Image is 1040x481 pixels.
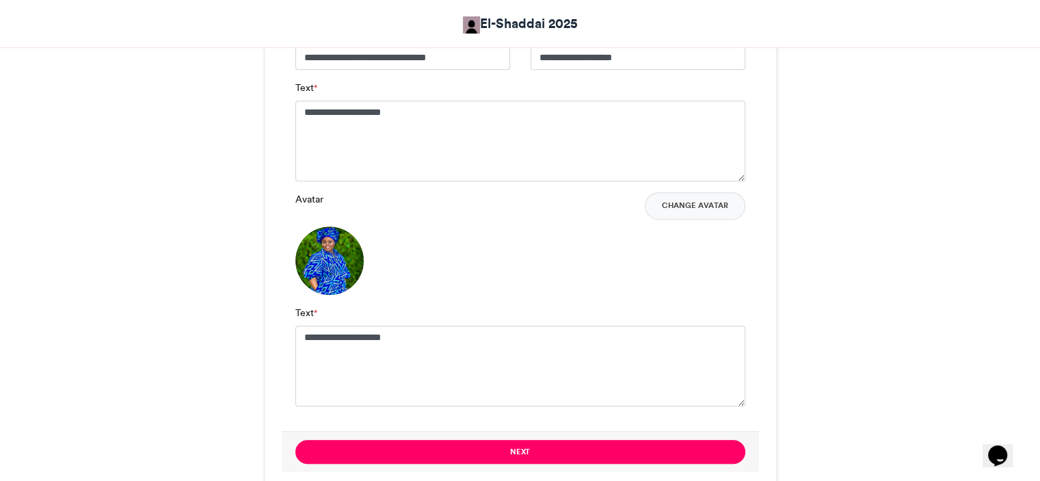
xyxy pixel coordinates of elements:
img: 1759608085.437-b2dcae4267c1926e4edbba7f5065fdc4d8f11412.png [295,226,364,295]
label: Avatar [295,192,323,207]
a: El-Shaddai 2025 [463,14,578,34]
img: El-Shaddai 2025 [463,16,480,34]
button: Next [295,440,745,464]
iframe: chat widget [983,426,1026,467]
label: Text [295,81,317,95]
button: Change Avatar [645,192,745,220]
label: Text [295,306,317,320]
